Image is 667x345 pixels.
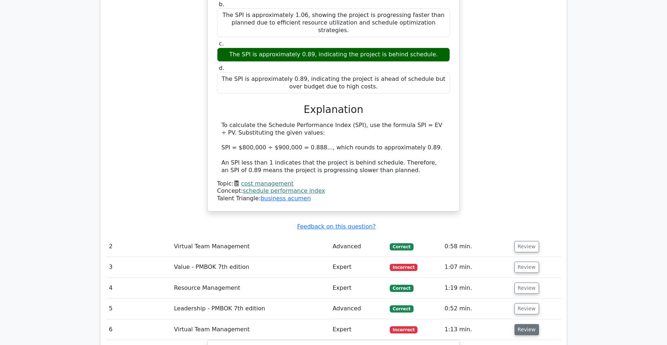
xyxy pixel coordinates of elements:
[171,257,330,278] td: Value - PMBOK 7th edition
[241,180,293,187] a: cost management
[219,65,224,71] span: d.
[514,283,539,294] button: Review
[514,241,539,252] button: Review
[330,236,387,257] td: Advanced
[330,257,387,278] td: Expert
[106,236,171,257] td: 2
[390,243,413,250] span: Correct
[171,236,330,257] td: Virtual Team Management
[330,298,387,319] td: Advanced
[390,285,413,292] span: Correct
[217,180,450,188] div: Topic:
[297,223,376,230] a: Feedback on this question?
[442,298,512,319] td: 0:52 min.
[442,278,512,298] td: 1:19 min.
[514,303,539,314] button: Review
[261,195,311,202] a: business acumen
[442,236,512,257] td: 0:58 min.
[390,264,418,271] span: Incorrect
[221,122,446,174] div: To calculate the Schedule Performance Index (SPI), use the formula SPI = EV ÷ PV. Substituting th...
[171,319,330,340] td: Virtual Team Management
[217,187,450,195] div: Concept:
[243,187,325,194] a: schedule performance index
[221,104,446,116] h3: Explanation
[171,278,330,298] td: Resource Management
[106,257,171,278] td: 3
[217,48,450,62] div: The SPI is approximately 0.89, indicating the project is behind schedule.
[514,324,539,335] button: Review
[106,298,171,319] td: 5
[171,298,330,319] td: Leadership - PMBOK 7th edition
[442,319,512,340] td: 1:13 min.
[514,262,539,273] button: Review
[219,40,224,47] span: c.
[330,278,387,298] td: Expert
[442,257,512,278] td: 1:07 min.
[106,278,171,298] td: 4
[217,8,450,37] div: The SPI is approximately 1.06, showing the project is progressing faster than planned due to effi...
[217,180,450,202] div: Talent Triangle:
[330,319,387,340] td: Expert
[106,319,171,340] td: 6
[390,326,418,333] span: Incorrect
[390,305,413,313] span: Correct
[219,1,224,8] span: b.
[217,72,450,94] div: The SPI is approximately 0.89, indicating the project is ahead of schedule but over budget due to...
